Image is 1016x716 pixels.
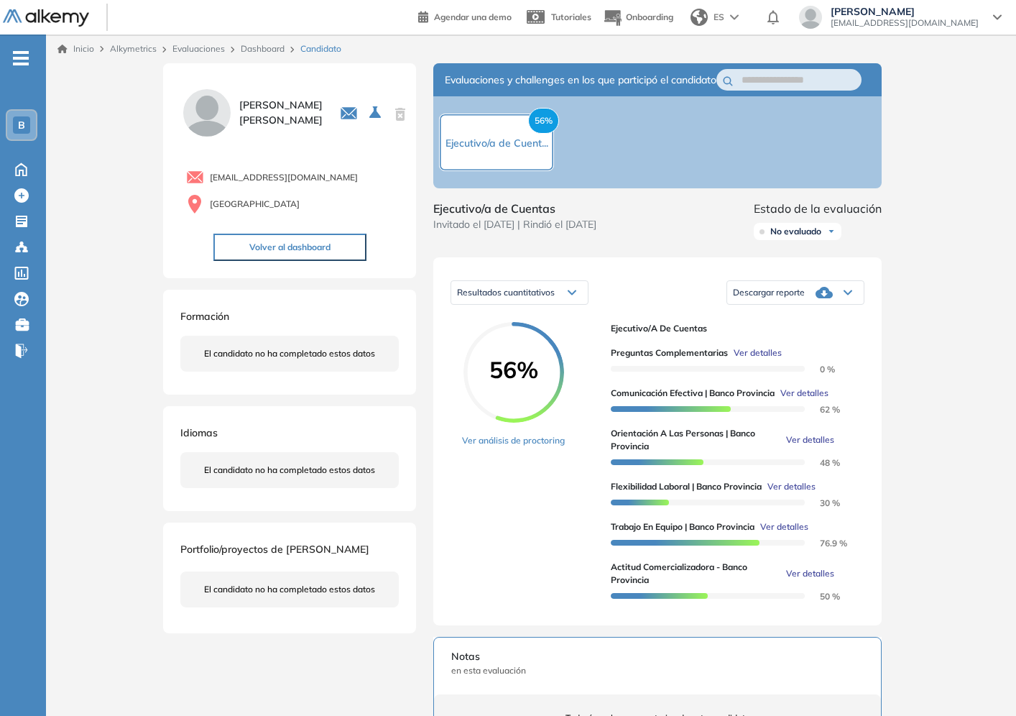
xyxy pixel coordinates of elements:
span: Onboarding [626,12,673,22]
button: Ver detalles [775,387,828,400]
button: Ver detalles [780,433,834,446]
span: Estado de la evaluación [754,200,882,217]
span: Evaluaciones y challenges en los que participó el candidato [445,73,716,88]
span: Ver detalles [767,480,816,493]
span: 62 % [803,404,840,415]
img: Logo [3,9,89,27]
span: 56% [528,108,559,134]
span: Ejecutivo/a de Cuentas [611,322,853,335]
span: Tutoriales [551,12,591,22]
button: Ver detalles [754,520,808,533]
img: Ícono de flecha [827,227,836,236]
span: Portfolio/proyectos de [PERSON_NAME] [180,543,369,556]
span: Ver detalles [786,567,834,580]
span: en esta evaluación [451,664,864,677]
button: Ver detalles [728,346,782,359]
span: Formación [180,310,229,323]
img: arrow [730,14,739,20]
span: El candidato no ha completado estos datos [204,464,375,477]
i: - [13,57,29,60]
span: Descargar reporte [733,287,805,298]
span: Trabajo en equipo | Banco Provincia [611,520,754,533]
button: Ver detalles [780,567,834,580]
span: Orientación a las personas | Banco Provincia [611,427,780,453]
span: [EMAIL_ADDRESS][DOMAIN_NAME] [210,171,358,184]
span: 56% [463,358,564,381]
span: 0 % [803,364,835,375]
span: Candidato [300,42,341,55]
span: 48 % [803,457,840,468]
a: Inicio [57,42,94,55]
span: Ver detalles [780,387,828,400]
span: El candidato no ha completado estos datos [204,583,375,596]
span: 76.9 % [803,538,847,549]
a: Dashboard [241,43,285,54]
span: El candidato no ha completado estos datos [204,347,375,360]
span: [GEOGRAPHIC_DATA] [210,198,300,211]
span: ES [713,11,724,24]
span: [EMAIL_ADDRESS][DOMAIN_NAME] [831,17,979,29]
span: 30 % [803,497,840,508]
span: 50 % [803,591,840,602]
button: Ver detalles [762,480,816,493]
span: Notas [451,649,864,664]
span: Comunicación efectiva | Banco Provincia [611,387,775,400]
span: No evaluado [770,226,821,237]
button: Volver al dashboard [213,234,366,261]
span: Ejecutivo/a de Cuent... [445,137,548,150]
span: B [18,119,25,131]
span: Idiomas [180,426,218,439]
span: Ver detalles [734,346,782,359]
a: Agendar una demo [418,7,512,24]
img: PROFILE_MENU_LOGO_USER [180,86,234,139]
button: Seleccione la evaluación activa [364,100,389,126]
span: Flexibilidad Laboral | Banco Provincia [611,480,762,493]
span: Ver detalles [786,433,834,446]
span: [PERSON_NAME] [831,6,979,17]
span: Resultados cuantitativos [457,287,555,298]
span: Actitud comercializadora - Banco Provincia [611,561,780,587]
button: Onboarding [603,2,673,33]
span: Ejecutivo/a de Cuentas [433,200,596,217]
span: Alkymetrics [110,43,157,54]
span: [PERSON_NAME] [PERSON_NAME] [239,98,323,128]
a: Evaluaciones [172,43,225,54]
span: Ver detalles [760,520,808,533]
span: Invitado el [DATE] | Rindió el [DATE] [433,217,596,232]
a: Ver análisis de proctoring [462,434,565,447]
img: world [691,9,708,26]
span: Preguntas complementarias [611,346,728,359]
span: Agendar una demo [434,12,512,22]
